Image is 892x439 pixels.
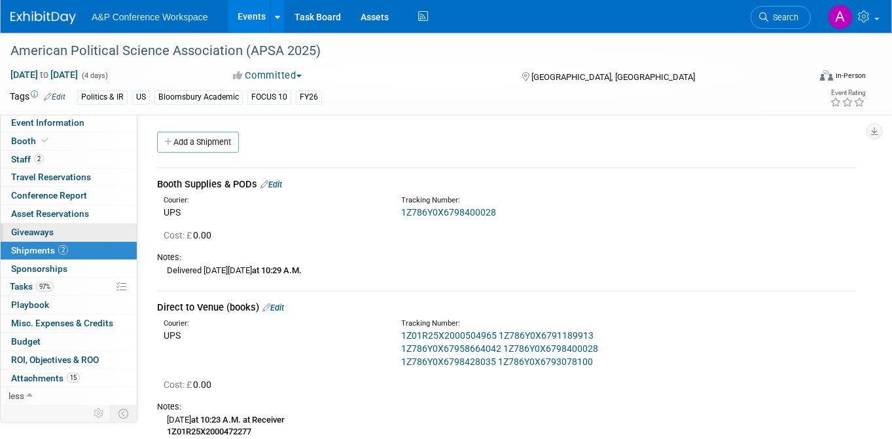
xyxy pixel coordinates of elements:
[9,391,24,401] span: less
[11,136,51,146] span: Booth
[157,401,856,413] div: Notes:
[154,90,243,104] div: Bloomsbury Academic
[10,281,54,292] span: Tasks
[111,405,137,422] td: Toggle Event Tabs
[252,265,302,275] b: at 10:29 A.M.
[157,263,856,277] div: Delivered [DATE][DATE]
[77,90,128,104] div: Politics & IR
[1,333,137,351] a: Budget
[67,373,80,383] span: 15
[191,415,241,425] b: at 10:23 A.M.
[1,223,137,241] a: Giveaways
[260,180,282,189] a: Edit
[740,68,866,88] div: Event Format
[820,70,833,81] img: Format-Inperson.png
[1,315,137,332] a: Misc. Expenses & Credits
[164,329,382,342] div: UPS
[1,187,137,204] a: Conference Report
[80,71,108,80] span: (4 days)
[243,415,285,425] b: at Receiver
[11,354,99,365] span: ROI, Objectives & ROO
[11,227,54,237] span: Giveaways
[157,301,856,315] div: Direct to Venue (books)
[11,373,80,383] span: Attachments
[1,242,137,259] a: Shipments2
[167,427,251,436] b: 1Z01R25X2000472277
[768,12,798,22] span: Search
[34,154,44,164] span: 2
[38,69,50,80] span: to
[1,205,137,223] a: Asset Reservations
[1,278,137,296] a: Tasks97%
[1,370,137,387] a: Attachments15
[164,318,382,329] div: Courier:
[164,379,217,390] span: 0.00
[6,39,793,63] div: American Political Science Association (APSA 2025)
[1,168,137,186] a: Travel Reservations
[10,69,79,81] span: [DATE] [DATE]
[1,260,137,278] a: Sponsorships
[11,336,41,347] span: Budget
[532,72,696,82] span: [GEOGRAPHIC_DATA], [GEOGRAPHIC_DATA]
[401,207,496,218] a: 1Z786Y0X6798400028
[11,299,49,310] span: Playbook
[828,5,853,29] img: Atifa Jiwa
[36,282,54,292] span: 97%
[42,137,48,144] i: Booth reservation complete
[164,379,193,390] span: Cost: £
[157,132,239,153] a: Add a Shipment
[164,230,217,240] span: 0.00
[296,90,322,104] div: FY26
[1,132,137,150] a: Booth
[1,114,137,132] a: Event Information
[10,90,65,105] td: Tags
[229,69,307,83] button: Committed
[262,303,284,313] a: Edit
[11,172,91,182] span: Travel Reservations
[247,90,291,104] div: FOCUS 10
[11,208,89,219] span: Asset Reservations
[164,230,193,240] span: Cost: £
[830,90,865,96] div: Event Rating
[88,405,111,422] td: Personalize Event Tab Strip
[1,351,137,369] a: ROI, Objectives & ROO
[92,12,208,22] span: A&P Conference Workspace
[11,318,113,328] span: Misc. Expenses & Credits
[1,151,137,168] a: Staff2
[751,6,811,29] a: Search
[11,154,44,164] span: Staff
[157,178,856,191] div: Booth Supplies & PODs
[164,206,382,219] div: UPS
[401,318,678,329] div: Tracking Number:
[10,11,76,24] img: ExhibitDay
[11,117,84,128] span: Event Information
[11,190,87,200] span: Conference Report
[401,195,678,206] div: Tracking Number:
[835,71,866,81] div: In-Person
[11,263,67,274] span: Sponsorships
[58,245,68,255] span: 2
[157,252,856,263] div: Notes:
[44,92,65,102] a: Edit
[11,245,68,256] span: Shipments
[1,296,137,314] a: Playbook
[132,90,150,104] div: US
[401,330,598,367] a: 1Z01R25X2000504965 1Z786Y0X6791189913 1Z786Y0X67958664042 1Z786Y0X6798400028 1Z786Y0X6798428035 1...
[164,195,382,206] div: Courier:
[1,387,137,405] a: less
